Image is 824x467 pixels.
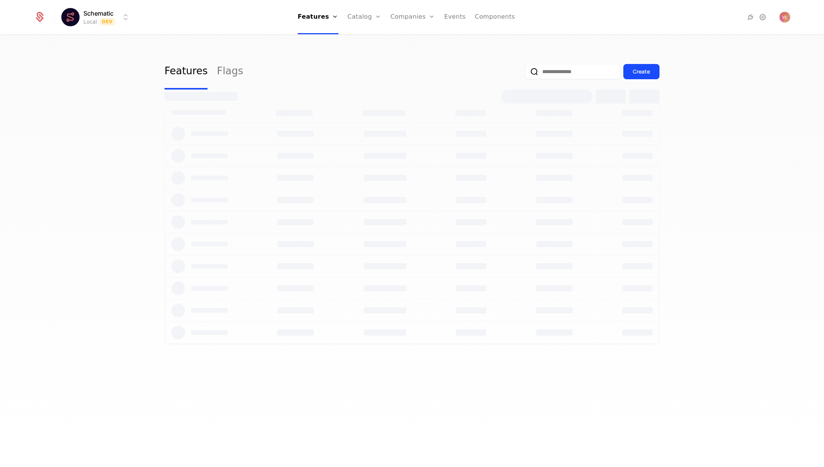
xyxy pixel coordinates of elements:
button: Open user button [779,12,790,22]
img: Schematic [61,8,80,26]
a: Features [164,54,208,90]
a: Integrations [746,13,755,22]
div: Local [83,18,97,26]
a: Settings [758,13,767,22]
div: Create [633,68,650,75]
button: Select environment [64,9,130,26]
button: Create [623,64,660,79]
span: Dev [100,18,115,26]
a: Flags [217,54,243,90]
span: Schematic [83,9,113,18]
img: Vlad Len [779,12,790,22]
